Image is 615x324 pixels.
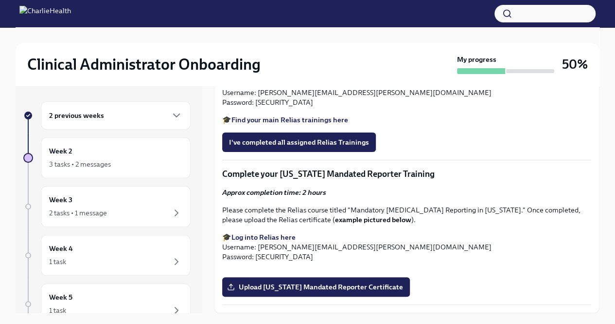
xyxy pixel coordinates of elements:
[222,133,376,152] button: I've completed all assigned Relias Trainings
[23,186,191,227] a: Week 32 tasks • 1 message
[19,6,71,21] img: CharlieHealth
[23,235,191,276] a: Week 41 task
[231,115,348,124] a: Find your main Relias trainings here
[49,208,107,218] div: 2 tasks • 1 message
[222,277,410,297] label: Upload [US_STATE] Mandated Reporter Certificate
[49,305,66,315] div: 1 task
[222,205,591,225] p: Please complete the Relias course titled "Mandatory [MEDICAL_DATA] Reporting in [US_STATE]." Once...
[231,233,296,242] a: Log into Relias here
[23,137,191,178] a: Week 23 tasks • 2 messages
[49,257,66,267] div: 1 task
[335,215,411,224] strong: example pictured below
[49,292,72,303] h6: Week 5
[229,137,369,147] span: I've completed all assigned Relias Trainings
[222,168,591,180] p: Complete your [US_STATE] Mandated Reporter Training
[229,282,403,292] span: Upload [US_STATE] Mandated Reporter Certificate
[49,194,72,205] h6: Week 3
[49,110,104,121] h6: 2 previous weeks
[562,56,588,73] h3: 50%
[41,101,191,130] div: 2 previous weeks
[49,159,111,169] div: 3 tasks • 2 messages
[222,78,591,107] p: Here is your Relias login info: Username: [PERSON_NAME][EMAIL_ADDRESS][PERSON_NAME][DOMAIN_NAME] ...
[222,232,591,262] p: 🎓 Username: [PERSON_NAME][EMAIL_ADDRESS][PERSON_NAME][DOMAIN_NAME] Password: [SECURITY_DATA]
[457,55,496,64] strong: My progress
[222,188,326,197] strong: Approx completion time: 2 hours
[49,146,72,156] h6: Week 2
[27,55,261,74] h2: Clinical Administrator Onboarding
[49,243,73,254] h6: Week 4
[222,115,591,125] p: 🎓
